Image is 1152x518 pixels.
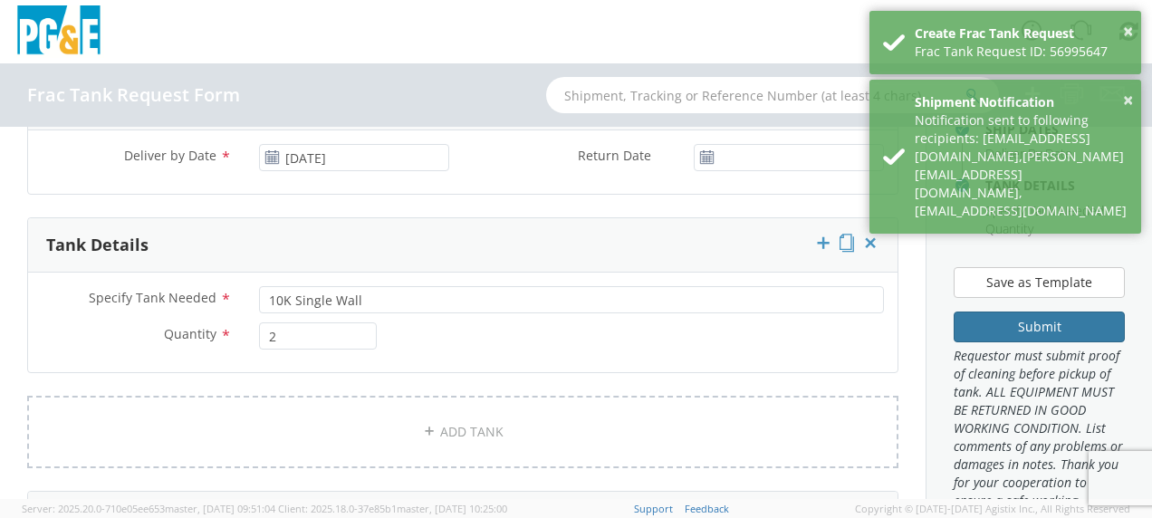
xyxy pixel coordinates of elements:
span: Copyright © [DATE]-[DATE] Agistix Inc., All Rights Reserved [855,502,1130,516]
div: Frac Tank Request ID: 56995647 [915,43,1128,61]
h4: Frac Tank Request Form [27,85,240,105]
a: ADD TANK [27,396,898,468]
button: Submit [954,312,1125,342]
span: master, [DATE] 10:25:00 [397,502,507,515]
span: master, [DATE] 09:51:04 [165,502,275,515]
div: Shipment Notification [915,93,1128,111]
a: Support [634,502,673,515]
span: Quantity [164,325,216,342]
div: Create Frac Tank Request [915,24,1128,43]
button: Save as Template [954,267,1125,298]
div: Notification sent to following recipients: [EMAIL_ADDRESS][DOMAIN_NAME],[PERSON_NAME][EMAIL_ADDRE... [915,111,1128,220]
button: × [1123,88,1133,114]
img: pge-logo-06675f144f4cfa6a6814.png [14,5,104,59]
button: × [1123,19,1133,45]
span: Specify Tank Needed [89,289,216,306]
span: Return Date [578,147,651,164]
a: Feedback [685,502,729,515]
input: Shipment, Tracking or Reference Number (at least 4 chars) [546,77,999,113]
h3: Tank Details [46,236,149,254]
span: Client: 2025.18.0-37e85b1 [278,502,507,515]
span: Deliver by Date [124,147,216,164]
span: Server: 2025.20.0-710e05ee653 [22,502,275,515]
